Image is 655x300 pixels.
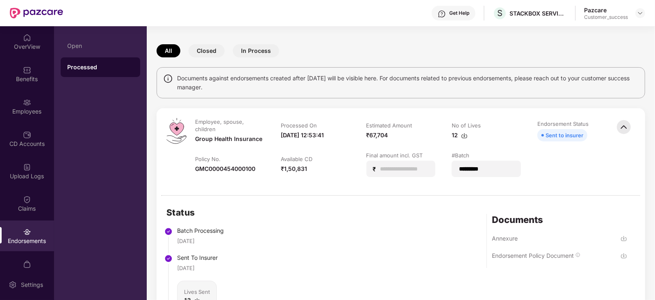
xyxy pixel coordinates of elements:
[177,226,244,235] div: Batch Processing
[195,134,262,143] div: Group Health Insurance
[537,120,589,127] div: Endorsement Status
[23,98,31,107] img: svg+xml;base64,PHN2ZyBpZD0iRW1wbG95ZWVzIiB4bWxucz0iaHR0cDovL3d3dy53My5vcmcvMjAwMC9zdmciIHdpZHRoPS...
[509,9,567,17] div: STACKBOX SERVICES PRIVATE LIMITED
[67,63,134,71] div: Processed
[546,131,583,140] div: Sent to insurer
[575,252,580,257] img: svg+xml;base64,PHN2ZyBpZD0iSW5mbyIgeG1sbnM9Imh0dHA6Ly93d3cudzMub3JnLzIwMDAvc3ZnIiB3aWR0aD0iMTQiIG...
[9,281,17,289] img: svg+xml;base64,PHN2ZyBpZD0iU2V0dGluZy0yMHgyMCIgeG1sbnM9Imh0dHA6Ly93d3cudzMub3JnLzIwMDAvc3ZnIiB3aW...
[166,206,244,219] h2: Status
[492,252,574,259] div: Endorsement Policy Document
[449,10,469,16] div: Get Help
[452,122,481,129] div: No of Lives
[492,234,518,242] div: Annexure
[166,118,186,144] img: svg+xml;base64,PHN2ZyB4bWxucz0iaHR0cDovL3d3dy53My5vcmcvMjAwMC9zdmciIHdpZHRoPSI0OS4zMiIgaGVpZ2h0PS...
[164,227,173,236] img: svg+xml;base64,PHN2ZyBpZD0iU3RlcC1Eb25lLTMyeDMyIiB4bWxucz0iaHR0cDovL3d3dy53My5vcmcvMjAwMC9zdmciIH...
[195,155,221,163] div: Policy No.
[281,155,312,163] div: Available CD
[281,131,324,140] div: [DATE] 12:53:41
[366,131,388,140] div: ₹67,704
[177,74,639,92] span: Documents against endorsements created after [DATE] will be visible here. For documents related t...
[195,164,255,173] div: GMC0000454000100
[23,34,31,42] img: svg+xml;base64,PHN2ZyBpZD0iSG9tZSIgeG1sbnM9Imh0dHA6Ly93d3cudzMub3JnLzIwMDAvc3ZnIiB3aWR0aD0iMjAiIG...
[366,152,423,159] div: Final amount incl. GST
[177,237,195,245] div: [DATE]
[233,44,279,57] button: In Process
[23,131,31,139] img: svg+xml;base64,PHN2ZyBpZD0iQ0RfQWNjb3VudHMiIGRhdGEtbmFtZT0iQ0QgQWNjb3VudHMiIHhtbG5zPSJodHRwOi8vd3...
[373,165,380,173] span: ₹
[452,131,468,140] div: 12
[157,44,180,57] button: All
[452,152,469,159] div: #Batch
[23,66,31,74] img: svg+xml;base64,PHN2ZyBpZD0iQmVuZWZpdHMiIHhtbG5zPSJodHRwOi8vd3d3LnczLm9yZy8yMDAwL3N2ZyIgd2lkdGg9Ij...
[281,122,317,129] div: Processed On
[584,6,628,14] div: Pazcare
[492,214,627,225] div: Documents
[281,164,307,173] div: ₹1,50,831
[621,252,627,259] img: svg+xml;base64,PHN2ZyBpZD0iRG93bmxvYWQtMzJ4MzIiIHhtbG5zPSJodHRwOi8vd3d3LnczLm9yZy8yMDAwL3N2ZyIgd2...
[497,8,503,18] span: S
[164,255,173,263] img: svg+xml;base64,PHN2ZyBpZD0iU3RlcC1Eb25lLTMyeDMyIiB4bWxucz0iaHR0cDovL3d3dy53My5vcmcvMjAwMC9zdmciIH...
[23,228,31,236] img: svg+xml;base64,PHN2ZyBpZD0iRW5kb3JzZW1lbnRzIiB4bWxucz0iaHR0cDovL3d3dy53My5vcmcvMjAwMC9zdmciIHdpZH...
[177,253,244,262] div: Sent To Insurer
[23,195,31,204] img: svg+xml;base64,PHN2ZyBpZD0iQ2xhaW0iIHhtbG5zPSJodHRwOi8vd3d3LnczLm9yZy8yMDAwL3N2ZyIgd2lkdGg9IjIwIi...
[438,10,446,18] img: svg+xml;base64,PHN2ZyBpZD0iSGVscC0zMngzMiIgeG1sbnM9Imh0dHA6Ly93d3cudzMub3JnLzIwMDAvc3ZnIiB3aWR0aD...
[584,14,628,20] div: Customer_success
[163,74,173,84] img: svg+xml;base64,PHN2ZyBpZD0iSW5mbyIgeG1sbnM9Imh0dHA6Ly93d3cudzMub3JnLzIwMDAvc3ZnIiB3aWR0aD0iMTQiIG...
[615,118,633,136] img: svg+xml;base64,PHN2ZyBpZD0iQmFjay0zMngzMiIgeG1sbnM9Imh0dHA6Ly93d3cudzMub3JnLzIwMDAvc3ZnIiB3aWR0aD...
[23,260,31,268] img: svg+xml;base64,PHN2ZyBpZD0iTXlfT3JkZXJzIiBkYXRhLW5hbWU9Ik15IE9yZGVycyIgeG1sbnM9Imh0dHA6Ly93d3cudz...
[637,10,644,16] img: svg+xml;base64,PHN2ZyBpZD0iRHJvcGRvd24tMzJ4MzIiIHhtbG5zPSJodHRwOi8vd3d3LnczLm9yZy8yMDAwL3N2ZyIgd2...
[621,235,627,242] img: svg+xml;base64,PHN2ZyBpZD0iRG93bmxvYWQtMzJ4MzIiIHhtbG5zPSJodHRwOi8vd3d3LnczLm9yZy8yMDAwL3N2ZyIgd2...
[189,44,225,57] button: Closed
[184,288,210,296] div: Lives Sent
[67,43,134,49] div: Open
[195,118,263,133] div: Employee, spouse, children
[10,8,63,18] img: New Pazcare Logo
[18,281,45,289] div: Settings
[177,264,195,272] div: [DATE]
[366,122,412,129] div: Estimated Amount
[23,163,31,171] img: svg+xml;base64,PHN2ZyBpZD0iVXBsb2FkX0xvZ3MiIGRhdGEtbmFtZT0iVXBsb2FkIExvZ3MiIHhtbG5zPSJodHRwOi8vd3...
[461,132,468,139] img: svg+xml;base64,PHN2ZyBpZD0iRG93bmxvYWQtMzJ4MzIiIHhtbG5zPSJodHRwOi8vd3d3LnczLm9yZy8yMDAwL3N2ZyIgd2...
